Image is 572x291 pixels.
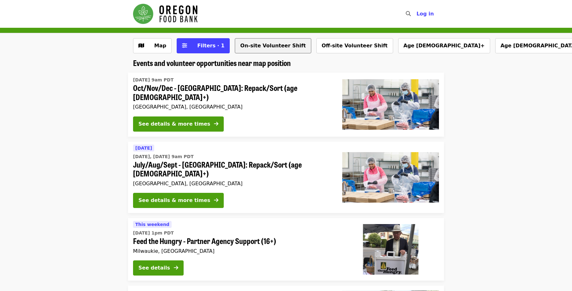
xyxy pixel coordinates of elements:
i: map icon [138,43,144,49]
a: See details for "Feed the Hungry - Partner Agency Support (16+)" [128,218,444,281]
i: arrow-right icon [174,265,178,271]
time: [DATE] 1pm PDT [133,230,174,236]
button: Show map view [133,38,172,53]
span: Events and volunteer opportunities near map position [133,57,291,68]
span: This weekend [135,222,169,227]
button: Log in [411,8,439,20]
input: Search [415,6,420,21]
div: Milwaukie, [GEOGRAPHIC_DATA] [133,248,332,254]
i: arrow-right icon [214,197,218,203]
button: Age [DEMOGRAPHIC_DATA]+ [398,38,490,53]
span: July/Aug/Sept - [GEOGRAPHIC_DATA]: Repack/Sort (age [DEMOGRAPHIC_DATA]+) [133,160,332,178]
span: Feed the Hungry - Partner Agency Support (16+) [133,236,332,246]
div: See details & more times [138,197,210,204]
i: sliders-h icon [182,43,187,49]
img: July/Aug/Sept - Beaverton: Repack/Sort (age 10+) organized by Oregon Food Bank [342,152,439,203]
button: See details [133,260,184,276]
a: See details for "Oct/Nov/Dec - Beaverton: Repack/Sort (age 10+)" [128,73,444,137]
button: Filters (1 selected) [177,38,230,53]
img: Oregon Food Bank - Home [133,4,198,24]
i: search icon [406,11,411,17]
img: Oct/Nov/Dec - Beaverton: Repack/Sort (age 10+) organized by Oregon Food Bank [342,79,439,130]
button: On-site Volunteer Shift [235,38,311,53]
span: [DATE] [135,145,152,151]
span: Filters · 1 [197,43,224,49]
div: See details [138,264,170,272]
a: See details for "July/Aug/Sept - Beaverton: Repack/Sort (age 10+)" [128,142,444,213]
button: See details & more times [133,193,224,208]
img: Feed the Hungry - Partner Agency Support (16+) organized by Oregon Food Bank [342,224,439,275]
button: See details & more times [133,116,224,132]
i: arrow-right icon [214,121,218,127]
div: [GEOGRAPHIC_DATA], [GEOGRAPHIC_DATA] [133,181,332,187]
span: Map [154,43,166,49]
button: Off-site Volunteer Shift [316,38,393,53]
span: Log in [417,11,434,17]
span: Oct/Nov/Dec - [GEOGRAPHIC_DATA]: Repack/Sort (age [DEMOGRAPHIC_DATA]+) [133,83,332,102]
time: [DATE] 9am PDT [133,77,173,83]
div: See details & more times [138,120,210,128]
div: [GEOGRAPHIC_DATA], [GEOGRAPHIC_DATA] [133,104,332,110]
time: [DATE], [DATE] 9am PDT [133,153,194,160]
